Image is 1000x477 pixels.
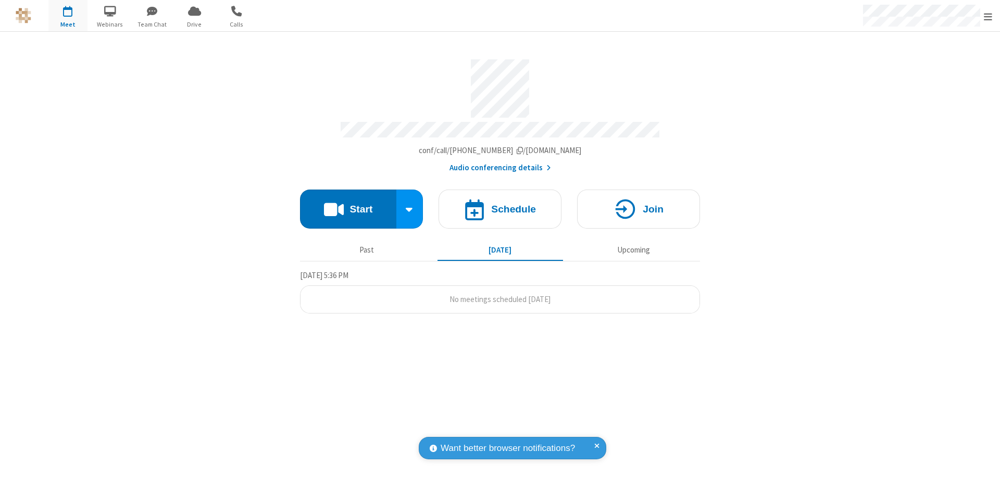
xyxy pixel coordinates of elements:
[438,240,563,260] button: [DATE]
[441,442,575,455] span: Want better browser notifications?
[217,20,256,29] span: Calls
[304,240,430,260] button: Past
[175,20,214,29] span: Drive
[48,20,87,29] span: Meet
[449,162,551,174] button: Audio conferencing details
[419,145,582,155] span: Copy my meeting room link
[300,52,700,174] section: Account details
[439,190,561,229] button: Schedule
[396,190,423,229] div: Start conference options
[300,269,700,314] section: Today's Meetings
[491,204,536,214] h4: Schedule
[300,190,396,229] button: Start
[419,145,582,157] button: Copy my meeting room linkCopy my meeting room link
[349,204,372,214] h4: Start
[577,190,700,229] button: Join
[449,294,551,304] span: No meetings scheduled [DATE]
[133,20,172,29] span: Team Chat
[16,8,31,23] img: QA Selenium DO NOT DELETE OR CHANGE
[300,270,348,280] span: [DATE] 5:36 PM
[571,240,696,260] button: Upcoming
[974,450,992,470] iframe: Chat
[91,20,130,29] span: Webinars
[643,204,664,214] h4: Join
